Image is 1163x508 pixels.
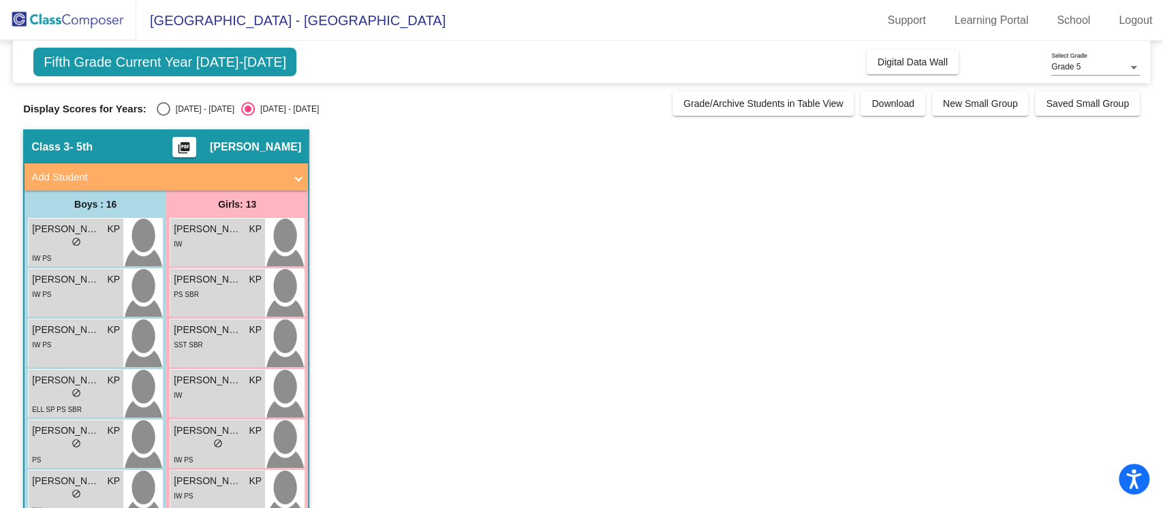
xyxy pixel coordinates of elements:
[107,272,120,287] span: KP
[255,103,319,115] div: [DATE] - [DATE]
[31,140,69,154] span: Class 3
[877,10,937,31] a: Support
[32,406,82,413] span: ELL SP PS SBR
[249,424,262,438] span: KP
[32,424,100,438] span: [PERSON_NAME]
[32,373,100,387] span: [PERSON_NAME]
[174,474,242,488] span: [PERSON_NAME]
[174,456,193,464] span: IW PS
[69,140,93,154] span: - 5th
[174,291,199,298] span: PS SBR
[249,272,262,287] span: KP
[176,141,192,160] mat-icon: picture_as_pdf
[867,50,959,74] button: Digital Data Wall
[249,373,262,387] span: KP
[107,424,120,438] span: KP
[174,492,193,500] span: IW PS
[210,140,301,154] span: [PERSON_NAME]
[136,10,446,31] span: [GEOGRAPHIC_DATA] - [GEOGRAPHIC_DATA]
[32,323,100,337] span: [PERSON_NAME]
[107,323,120,337] span: KP
[174,222,242,236] span: [PERSON_NAME]
[672,91,854,116] button: Grade/Archive Students in Table View
[871,98,914,109] span: Download
[943,98,1018,109] span: New Small Group
[107,222,120,236] span: KP
[23,103,146,115] span: Display Scores for Years:
[249,222,262,236] span: KP
[1046,10,1101,31] a: School
[683,98,843,109] span: Grade/Archive Students in Table View
[72,489,81,498] span: do_not_disturb_alt
[32,341,51,349] span: IW PS
[249,474,262,488] span: KP
[174,392,182,399] span: IW
[170,103,234,115] div: [DATE] - [DATE]
[72,237,81,247] span: do_not_disturb_alt
[31,170,285,185] mat-panel-title: Add Student
[32,474,100,488] span: [PERSON_NAME]
[166,191,308,218] div: Girls: 13
[25,191,166,218] div: Boys : 16
[32,291,51,298] span: IW PS
[32,272,100,287] span: [PERSON_NAME]
[172,137,196,157] button: Print Students Details
[107,373,120,387] span: KP
[1046,98,1128,109] span: Saved Small Group
[174,323,242,337] span: [PERSON_NAME]
[32,255,51,262] span: IW PS
[213,439,223,448] span: do_not_disturb_alt
[944,10,1040,31] a: Learning Portal
[32,456,41,464] span: PS
[25,163,308,191] mat-expansion-panel-header: Add Student
[174,272,242,287] span: [PERSON_NAME]
[107,474,120,488] span: KP
[932,91,1029,116] button: New Small Group
[72,439,81,448] span: do_not_disturb_alt
[33,48,296,76] span: Fifth Grade Current Year [DATE]-[DATE]
[174,373,242,387] span: [PERSON_NAME]
[174,341,203,349] span: SST SBR
[1108,10,1163,31] a: Logout
[1051,62,1081,72] span: Grade 5
[174,424,242,438] span: [PERSON_NAME]
[157,102,319,116] mat-radio-group: Select an option
[72,388,81,398] span: do_not_disturb_alt
[878,57,948,67] span: Digital Data Wall
[1035,91,1139,116] button: Saved Small Group
[32,222,100,236] span: [PERSON_NAME]
[174,240,182,248] span: IW
[860,91,925,116] button: Download
[249,323,262,337] span: KP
